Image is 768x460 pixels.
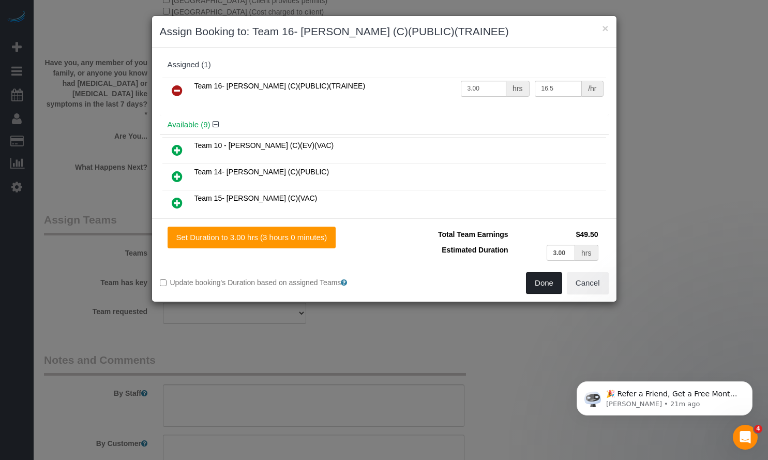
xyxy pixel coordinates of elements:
span: Team 16- [PERSON_NAME] (C)(PUBLIC)(TRAINEE) [194,82,366,90]
iframe: Intercom live chat [733,425,758,450]
div: hrs [506,81,529,97]
h4: Available (9) [168,121,601,129]
div: hrs [575,245,598,261]
span: Estimated Duration [442,246,508,254]
h3: Assign Booking to: Team 16- [PERSON_NAME] (C)(PUBLIC)(TRAINEE) [160,24,609,39]
button: Set Duration to 3.00 hrs (3 hours 0 minutes) [168,227,336,248]
iframe: Intercom notifications message [561,360,768,432]
input: Update booking's Duration based on assigned Teams [160,279,167,286]
span: Team 15- [PERSON_NAME] (C)(VAC) [194,194,318,202]
button: × [602,23,608,34]
label: Update booking's Duration based on assigned Teams [160,277,377,288]
td: $49.50 [511,227,601,242]
td: Total Team Earnings [392,227,511,242]
span: Team 14- [PERSON_NAME] (C)(PUBLIC) [194,168,329,176]
button: Done [526,272,562,294]
span: Team 10 - [PERSON_NAME] (C)(EV)(VAC) [194,141,334,150]
span: 4 [754,425,762,433]
button: Cancel [567,272,609,294]
div: Assigned (1) [168,61,601,69]
div: /hr [582,81,603,97]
